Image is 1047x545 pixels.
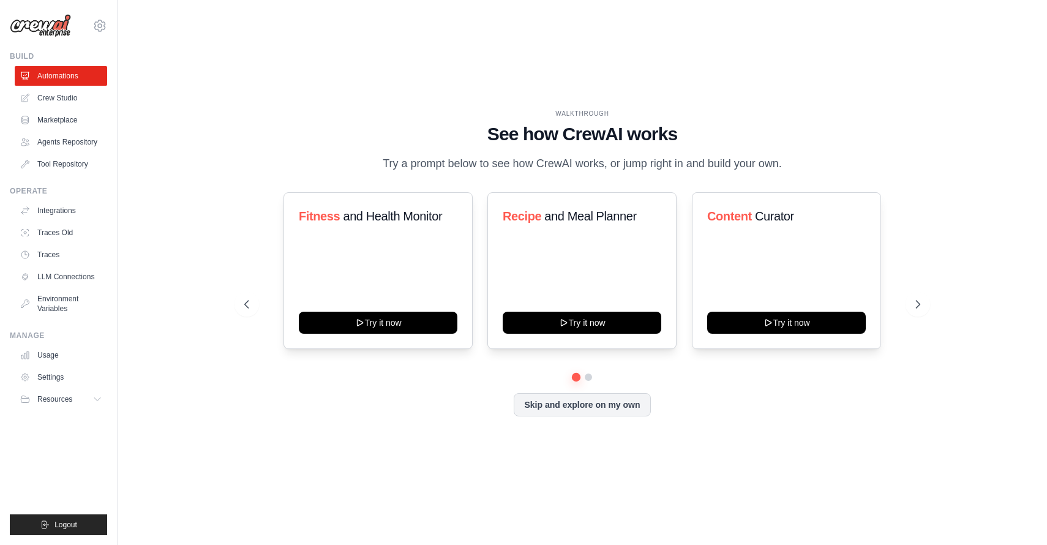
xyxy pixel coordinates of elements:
[343,209,442,223] span: and Health Monitor
[514,393,650,416] button: Skip and explore on my own
[377,155,788,173] p: Try a prompt below to see how CrewAI works, or jump right in and build your own.
[15,201,107,220] a: Integrations
[15,88,107,108] a: Crew Studio
[15,245,107,265] a: Traces
[707,312,866,334] button: Try it now
[10,51,107,61] div: Build
[15,66,107,86] a: Automations
[10,14,71,37] img: Logo
[10,514,107,535] button: Logout
[15,389,107,409] button: Resources
[244,123,920,145] h1: See how CrewAI works
[15,267,107,287] a: LLM Connections
[503,312,661,334] button: Try it now
[15,345,107,365] a: Usage
[10,186,107,196] div: Operate
[54,520,77,530] span: Logout
[10,331,107,340] div: Manage
[15,223,107,242] a: Traces Old
[299,312,457,334] button: Try it now
[15,110,107,130] a: Marketplace
[37,394,72,404] span: Resources
[503,209,541,223] span: Recipe
[15,367,107,387] a: Settings
[299,209,340,223] span: Fitness
[244,109,920,118] div: WALKTHROUGH
[15,289,107,318] a: Environment Variables
[755,209,794,223] span: Curator
[15,154,107,174] a: Tool Repository
[707,209,752,223] span: Content
[15,132,107,152] a: Agents Repository
[545,209,637,223] span: and Meal Planner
